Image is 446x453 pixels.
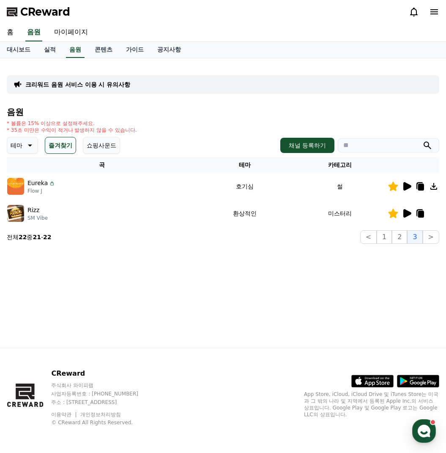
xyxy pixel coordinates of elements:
[43,234,51,240] strong: 22
[3,268,56,289] a: 홈
[77,281,88,288] span: 대화
[20,5,70,19] span: CReward
[131,281,141,287] span: 설정
[11,139,22,151] p: 테마
[80,412,121,418] a: 개인정보처리방침
[88,42,119,58] a: 콘텐츠
[25,24,42,41] a: 음원
[197,157,293,173] th: 테마
[197,173,293,200] td: 호기심
[37,42,63,58] a: 실적
[27,215,48,221] p: SM Vibe
[19,234,27,240] strong: 22
[197,200,293,227] td: 환상적인
[293,157,388,173] th: 카테고리
[423,230,439,244] button: >
[7,5,70,19] a: CReward
[407,230,422,244] button: 3
[33,234,41,240] strong: 21
[7,157,197,173] th: 곡
[360,230,377,244] button: <
[7,178,24,195] img: music
[83,137,120,154] button: 쇼핑사운드
[392,230,407,244] button: 2
[47,24,95,41] a: 마이페이지
[293,173,388,200] td: 썰
[293,200,388,227] td: 미스터리
[7,107,439,117] h4: 음원
[27,188,55,194] p: Flow J
[27,281,32,287] span: 홈
[56,268,109,289] a: 대화
[7,137,38,154] button: 테마
[51,382,154,389] p: 주식회사 와이피랩
[51,399,154,406] p: 주소 : [STREET_ADDRESS]
[119,42,150,58] a: 가이드
[51,390,154,397] p: 사업자등록번호 : [PHONE_NUMBER]
[150,42,188,58] a: 공지사항
[66,42,85,58] a: 음원
[25,80,130,89] a: 크리워드 음원 서비스 이용 시 유의사항
[27,179,48,188] p: Eureka
[7,205,24,222] img: music
[109,268,162,289] a: 설정
[280,138,334,153] button: 채널 등록하기
[7,127,137,134] p: * 35초 미만은 수익이 적거나 발생하지 않을 수 있습니다.
[27,206,39,215] p: Rizz
[7,120,137,127] p: * 볼륨은 15% 이상으로 설정해주세요.
[51,368,154,379] p: CReward
[51,412,78,418] a: 이용약관
[51,419,154,426] p: © CReward All Rights Reserved.
[377,230,392,244] button: 1
[304,391,439,418] p: App Store, iCloud, iCloud Drive 및 iTunes Store는 미국과 그 밖의 나라 및 지역에서 등록된 Apple Inc.의 서비스 상표입니다. Goo...
[45,137,76,154] button: 즐겨찾기
[7,233,52,241] p: 전체 중 -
